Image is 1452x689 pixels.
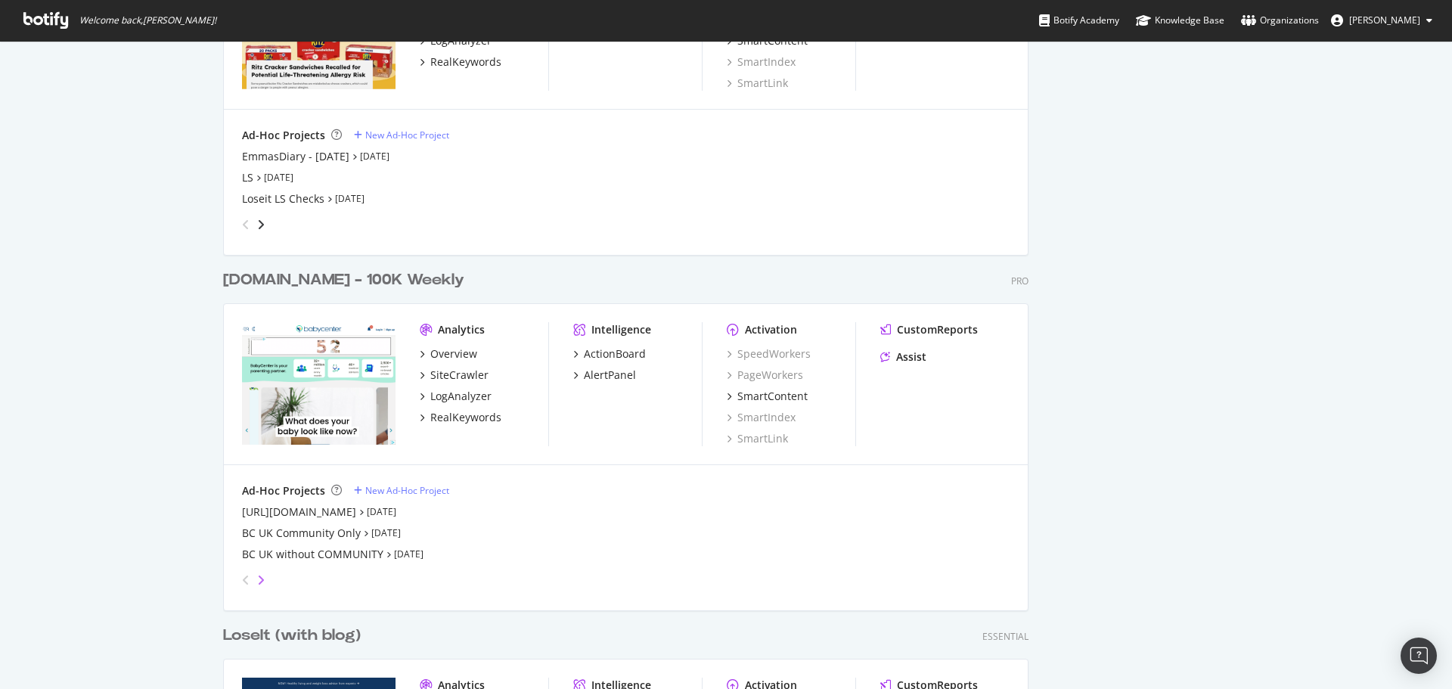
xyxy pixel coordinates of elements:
a: RealKeywords [420,410,501,425]
span: Welcome back, [PERSON_NAME] ! [79,14,216,26]
div: Assist [896,349,926,365]
a: CustomReports [880,322,978,337]
div: LoseIt (with blog) [223,625,361,647]
a: ActionBoard [573,346,646,362]
div: AlertPanel [584,368,636,383]
a: LogAnalyzer [420,389,492,404]
a: SpeedWorkers [727,346,811,362]
a: SmartLink [727,76,788,91]
a: New Ad-Hoc Project [354,129,449,141]
a: SmartIndex [727,410,796,425]
div: [DOMAIN_NAME] - 100K Weekly [223,269,464,291]
a: RealKeywords [420,54,501,70]
a: Assist [880,349,926,365]
a: BC UK without COMMUNITY [242,547,383,562]
div: Ad-Hoc Projects [242,483,325,498]
a: New Ad-Hoc Project [354,484,449,497]
div: ActionBoard [584,346,646,362]
div: LogAnalyzer [430,389,492,404]
div: angle-right [256,217,266,232]
a: [DATE] [264,171,293,184]
a: SmartContent [727,389,808,404]
div: Analytics [438,322,485,337]
div: New Ad-Hoc Project [365,484,449,497]
div: Essential [982,630,1028,643]
span: Bill Elward [1349,14,1420,26]
a: SmartLink [727,431,788,446]
a: LS [242,170,253,185]
div: Overview [430,346,477,362]
div: Activation [745,322,797,337]
div: Open Intercom Messenger [1401,638,1437,674]
div: Intelligence [591,322,651,337]
div: Pro [1011,275,1028,287]
a: [DATE] [371,526,401,539]
a: [DATE] [367,505,396,518]
div: Botify Academy [1039,13,1119,28]
div: RealKeywords [430,410,501,425]
a: BC UK Community Only [242,526,361,541]
div: SiteCrawler [430,368,489,383]
div: SmartContent [737,389,808,404]
a: [DATE] [335,192,365,205]
a: Loseit LS Checks [242,191,324,206]
a: [DOMAIN_NAME] - 100K Weekly [223,269,470,291]
div: CustomReports [897,322,978,337]
button: [PERSON_NAME] [1319,8,1444,33]
div: angle-right [256,573,266,588]
a: [URL][DOMAIN_NAME] [242,504,356,520]
a: EmmasDiary - [DATE] [242,149,349,164]
div: Knowledge Base [1136,13,1224,28]
a: SmartIndex [727,54,796,70]
img: babycenter.com [242,322,396,445]
div: Ad-Hoc Projects [242,128,325,143]
div: angle-left [236,568,256,592]
div: angle-left [236,213,256,237]
a: LoseIt (with blog) [223,625,367,647]
a: PageWorkers [727,368,803,383]
a: [DATE] [360,150,389,163]
div: RealKeywords [430,54,501,70]
a: [DATE] [394,548,423,560]
div: Organizations [1241,13,1319,28]
div: New Ad-Hoc Project [365,129,449,141]
a: Overview [420,346,477,362]
a: AlertPanel [573,368,636,383]
a: SiteCrawler [420,368,489,383]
